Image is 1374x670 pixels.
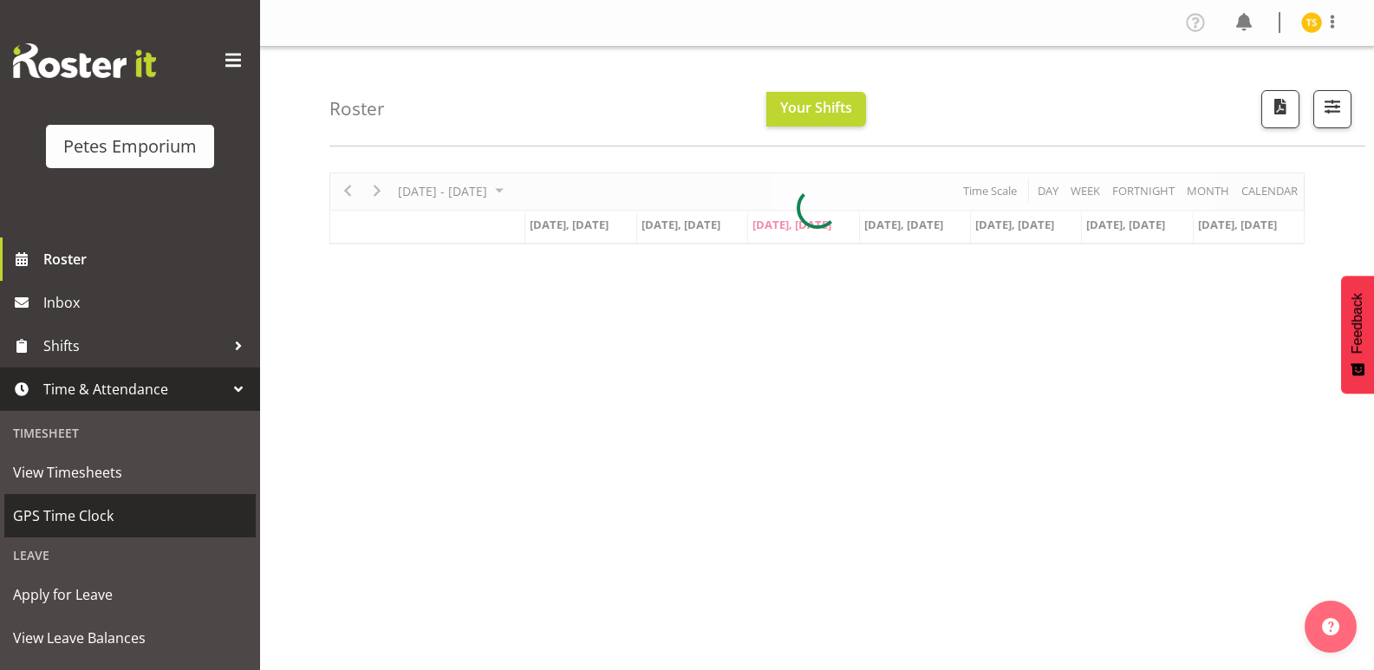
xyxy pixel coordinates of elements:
[1322,618,1339,635] img: help-xxl-2.png
[13,503,247,529] span: GPS Time Clock
[4,537,256,573] div: Leave
[1301,12,1322,33] img: tamara-straker11292.jpg
[1341,276,1374,394] button: Feedback - Show survey
[43,246,251,272] span: Roster
[63,133,197,159] div: Petes Emporium
[43,289,251,315] span: Inbox
[43,376,225,402] span: Time & Attendance
[780,98,852,117] span: Your Shifts
[13,582,247,608] span: Apply for Leave
[4,573,256,616] a: Apply for Leave
[43,333,225,359] span: Shifts
[4,415,256,451] div: Timesheet
[1313,90,1351,128] button: Filter Shifts
[13,459,247,485] span: View Timesheets
[13,43,156,78] img: Rosterit website logo
[1350,293,1365,354] span: Feedback
[329,99,385,119] h4: Roster
[4,451,256,494] a: View Timesheets
[766,92,866,127] button: Your Shifts
[4,616,256,660] a: View Leave Balances
[1261,90,1299,128] button: Download a PDF of the roster according to the set date range.
[13,625,247,651] span: View Leave Balances
[4,494,256,537] a: GPS Time Clock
